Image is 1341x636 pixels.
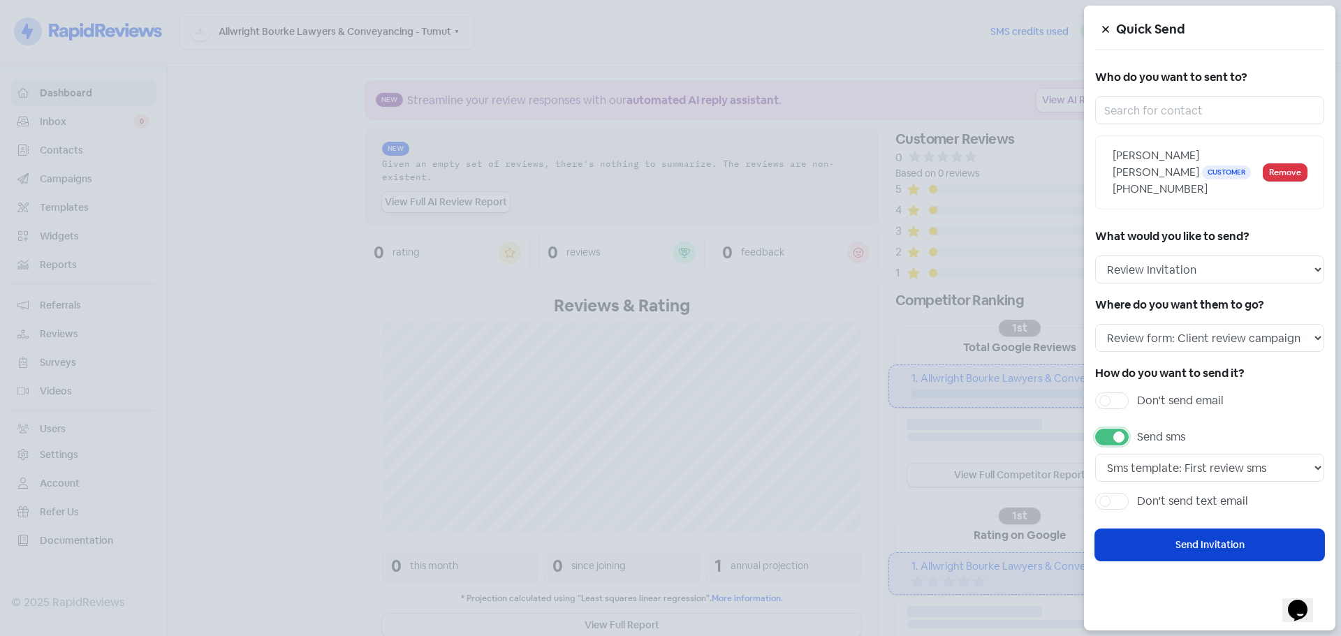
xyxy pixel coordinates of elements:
span: [PERSON_NAME] [PERSON_NAME] [1113,148,1199,179]
h5: Quick Send [1116,19,1324,40]
button: Send Invitation [1095,529,1324,561]
label: Don't send text email [1137,493,1248,510]
div: [PHONE_NUMBER] [1113,181,1263,198]
h5: What would you like to send? [1095,226,1324,247]
button: Remove [1263,164,1307,181]
label: Send sms [1137,429,1185,445]
iframe: chat widget [1282,580,1327,622]
h5: Who do you want to sent to? [1095,67,1324,88]
h5: Where do you want them to go? [1095,295,1324,316]
h5: How do you want to send it? [1095,363,1324,384]
input: Search for contact [1095,96,1324,124]
label: Don't send email [1137,392,1224,409]
span: Customer [1202,165,1251,179]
